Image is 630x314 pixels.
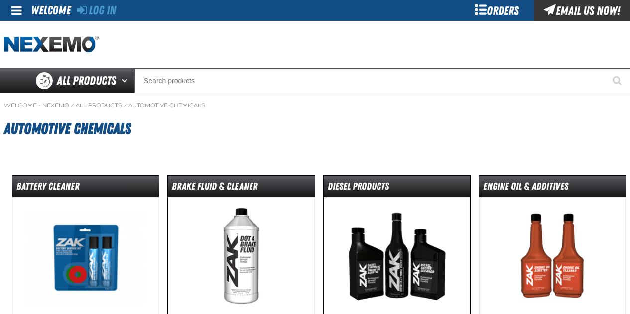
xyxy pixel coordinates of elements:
[324,180,470,197] dt: Diesel Products
[4,102,626,109] nav: Breadcrumbs
[124,102,127,109] span: /
[4,36,99,53] a: Home
[134,68,630,93] input: Search
[4,102,69,109] a: Welcome - Nexemo
[128,102,205,109] a: Automotive Chemicals
[57,72,116,90] span: All Products
[605,68,630,93] button: Start Searching
[76,102,122,109] a: All Products
[118,68,134,93] button: Open All Products pages
[12,180,159,197] dt: Battery Cleaner
[4,115,626,142] h1: Automotive Chemicals
[479,180,626,197] dt: Engine Oil & Additives
[71,102,74,109] span: /
[4,36,99,53] img: Nexemo logo
[168,180,314,197] dt: Brake Fluid & Cleaner
[77,3,116,17] a: Log In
